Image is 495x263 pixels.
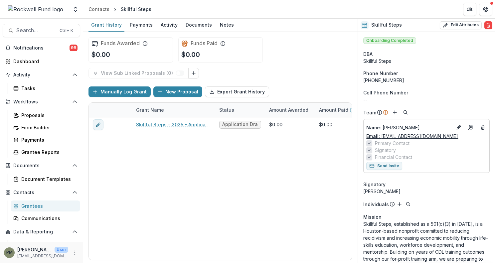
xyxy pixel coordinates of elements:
span: Mission [363,213,382,220]
span: Notifications [13,45,70,51]
div: [PERSON_NAME] [363,188,490,195]
button: Get Help [479,3,492,16]
div: Proposals [21,112,75,119]
div: Dashboard [13,58,75,65]
p: [PERSON_NAME][GEOGRAPHIC_DATA] [17,246,52,253]
div: Communications [21,215,75,222]
button: Delete [484,21,492,29]
img: Rockwell Fund logo [8,5,63,13]
button: Open Documents [3,160,80,171]
p: Team [363,109,376,116]
button: Partners [463,3,476,16]
p: $0.00 [181,50,200,60]
span: Email: [366,133,380,139]
span: Documents [13,163,70,169]
a: Payments [127,19,155,32]
button: Deletes [479,123,487,131]
a: Tasks [11,83,80,94]
span: Name : [366,125,381,130]
span: Contacts [13,190,70,196]
button: Edit Attributes [440,21,482,29]
button: Search [402,108,410,116]
span: Signatory [375,147,396,154]
span: Primary Contact [375,140,410,147]
button: Add [391,108,399,116]
h2: Skillful Steps [371,22,402,28]
button: More [71,249,79,257]
div: Form Builder [21,124,75,131]
a: Grant History [88,19,124,32]
a: Notes [217,19,237,32]
a: Name: [PERSON_NAME] [366,124,452,131]
div: Amount Awarded [265,103,315,117]
p: Amount Paid [319,106,348,113]
div: Activity [158,20,180,30]
button: Export Grant History [205,86,269,97]
button: Open Activity [3,69,80,80]
button: Open Contacts [3,187,80,198]
h2: Funds Awarded [101,40,140,47]
button: New Proposal [153,86,202,97]
div: Payments [21,136,75,143]
a: Dashboard [11,240,80,251]
div: $0.00 [269,121,282,128]
div: Status [215,103,265,117]
button: View Sub Linked Proposals (0) [88,68,189,78]
div: Document Templates [21,176,75,183]
div: Status [215,106,238,113]
h2: Funds Paid [191,40,218,47]
span: Financial Contact [375,154,412,161]
nav: breadcrumb [86,4,154,14]
p: [PERSON_NAME] [366,124,452,131]
div: Grantees [21,202,75,209]
p: User [55,247,68,253]
div: Grant Name [132,106,168,113]
div: Patrick Moreno-Covington [6,250,13,255]
a: Dashboard [3,56,80,67]
span: Data & Reporting [13,229,70,235]
span: DBA [363,51,373,58]
a: Grantees [11,200,80,211]
a: Contacts [86,4,112,14]
a: Communications [11,213,80,224]
span: Search... [16,27,56,34]
div: Grantee Reports [21,149,75,156]
button: Add [396,200,404,208]
div: [PHONE_NUMBER] [363,77,490,84]
p: Individuals [363,201,389,208]
span: Signatory [363,181,386,188]
div: $0.00 [319,121,332,128]
div: Ctrl + K [58,27,75,34]
span: Activity [13,72,70,78]
a: Grantee Reports [11,147,80,158]
button: Edit [455,123,463,131]
button: Notifications98 [3,43,80,53]
p: [EMAIL_ADDRESS][DOMAIN_NAME] [17,253,68,259]
span: 98 [70,45,78,51]
div: Grant Name [132,103,215,117]
span: Workflows [13,99,70,105]
div: Amount Awarded [265,106,312,113]
div: Tasks [21,85,75,92]
div: Notes [217,20,237,30]
span: Phone Number [363,70,398,77]
a: Email: [EMAIL_ADDRESS][DOMAIN_NAME] [366,133,458,140]
a: Activity [158,19,180,32]
div: Contacts [88,6,109,13]
a: Payments [11,134,80,145]
div: Grant History [88,20,124,30]
a: Form Builder [11,122,80,133]
div: Amount Paid [315,103,365,117]
span: Application Draft [222,122,258,127]
div: Skillful Steps [121,6,151,13]
button: Open Workflows [3,96,80,107]
button: Send Invite [366,162,402,170]
button: Open entity switcher [71,3,80,16]
button: Link Grants [188,68,199,78]
a: Go to contact [465,122,476,133]
button: Open Data & Reporting [3,226,80,237]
